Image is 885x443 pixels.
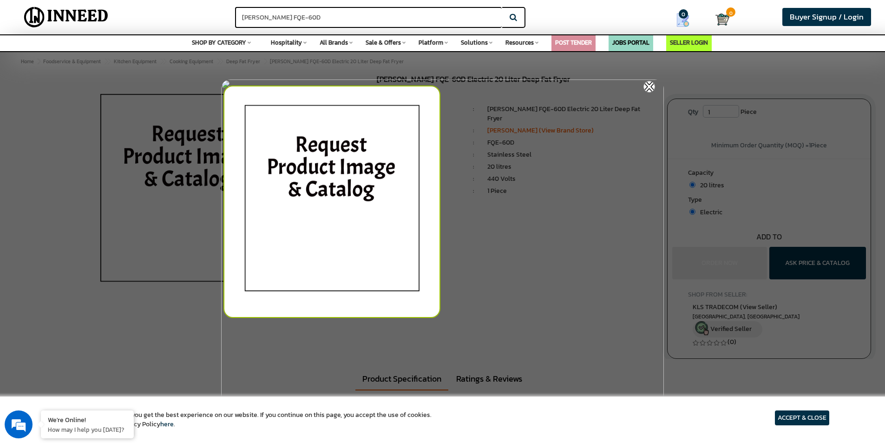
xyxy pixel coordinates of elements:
[5,254,177,286] textarea: Type your message and hit 'Enter'
[320,38,348,47] span: All Brands
[48,425,127,434] p: How may I help you today?
[221,79,664,405] img: 39906-thickbox_default.jpg
[670,38,708,47] a: SELLER LOGIN
[56,410,432,429] article: We use cookies to ensure you get the best experience on our website. If you continue on this page...
[782,8,871,26] a: Buyer Signup / Login
[679,9,688,19] span: 0
[676,13,690,27] img: Show My Quotes
[419,38,443,47] span: Platform
[48,415,127,424] div: We're Online!
[64,244,71,250] img: salesiqlogo_leal7QplfZFryJ6FIlVepeu7OftD7mt8q6exU6-34PB8prfIgodN67KcxXM9Y7JQ_.png
[223,86,440,318] img: inneed-image-na.png
[271,38,302,47] span: Hospitality
[715,13,729,26] img: Cart
[16,6,116,29] img: Inneed.Market
[73,244,118,250] em: Driven by SalesIQ
[715,9,724,30] a: Cart 0
[555,38,592,47] a: POST TENDER
[790,11,864,23] span: Buyer Signup / Login
[366,38,401,47] span: Sale & Offers
[160,419,174,429] a: here
[54,117,128,211] span: We're online!
[192,38,246,47] span: SHOP BY CATEGORY
[658,9,715,31] a: my Quotes 0
[612,38,649,47] a: JOBS PORTAL
[48,52,156,64] div: Chat with us now
[461,38,488,47] span: Solutions
[235,7,502,28] input: Search for Brands, Products, Sellers, Manufacturers...
[16,56,39,61] img: logo_Zg8I0qSkbAqR2WFHt3p6CTuqpyXMFPubPcD2OT02zFN43Cy9FUNNG3NEPhM_Q1qe_.png
[643,81,655,93] img: inneed-close-icon.png
[775,410,829,425] article: ACCEPT & CLOSE
[726,7,735,17] span: 0
[505,38,534,47] span: Resources
[152,5,175,27] div: Minimize live chat window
